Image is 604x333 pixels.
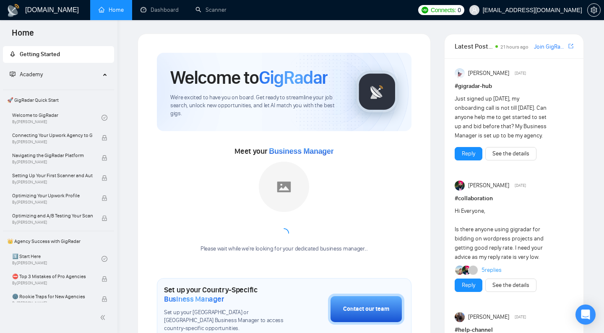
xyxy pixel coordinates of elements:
[12,171,93,180] span: Setting Up Your First Scanner and Auto-Bidder
[278,227,290,240] span: loading
[102,135,107,141] span: lock
[269,147,333,155] span: Business Manager
[102,175,107,181] span: lock
[3,46,114,63] li: Getting Started
[12,281,93,286] span: By [PERSON_NAME]
[102,296,107,302] span: lock
[568,43,573,49] span: export
[164,294,224,304] span: Business Manager
[356,71,398,113] img: gigradar-logo.png
[259,66,328,89] span: GigRadar
[455,194,573,203] h1: # collaboration
[102,256,107,262] span: check-circle
[12,200,93,205] span: By [PERSON_NAME]
[455,94,550,140] div: Just signed up [DATE], my onboarding call is not till [DATE]. Can anyone help me to get started t...
[12,301,93,306] span: By [PERSON_NAME]
[12,139,93,145] span: By [PERSON_NAME]
[141,6,179,13] a: dashboardDashboard
[12,131,93,139] span: Connecting Your Upwork Agency to GigRadar
[492,281,529,290] a: See the details
[102,215,107,221] span: lock
[5,27,41,44] span: Home
[575,305,596,325] div: Open Intercom Messenger
[12,272,93,281] span: ⛔ Top 3 Mistakes of Pro Agencies
[482,266,502,274] a: 5replies
[20,51,60,58] span: Getting Started
[195,6,226,13] a: searchScanner
[12,212,93,220] span: Optimizing and A/B Testing Your Scanner for Better Results
[7,4,20,17] img: logo
[12,160,93,165] span: By [PERSON_NAME]
[455,82,573,91] h1: # gigradar-hub
[515,182,526,189] span: [DATE]
[455,41,493,52] span: Latest Posts from the GigRadar Community
[12,292,93,301] span: 🌚 Rookie Traps for New Agencies
[102,195,107,201] span: lock
[12,250,102,268] a: 1️⃣ Start HereBy[PERSON_NAME]
[12,220,93,225] span: By [PERSON_NAME]
[500,44,528,50] span: 21 hours ago
[455,207,550,262] div: Hi Everyone, Is there anyone using gigradar for bidding on wordpress projects and getting good re...
[12,180,93,185] span: By [PERSON_NAME]
[471,7,477,13] span: user
[455,68,465,78] img: Anisuzzaman Khan
[458,5,461,15] span: 0
[455,266,464,275] img: Joaquin Arcardini
[328,294,404,325] button: Contact our team
[10,71,16,77] span: fund-projection-screen
[462,149,475,158] a: Reply
[422,7,428,13] img: upwork-logo.png
[100,313,108,322] span: double-left
[462,266,471,275] img: Attinder Singh
[10,71,43,78] span: Academy
[343,305,389,314] div: Contact our team
[20,71,43,78] span: Academy
[462,281,475,290] a: Reply
[515,313,526,321] span: [DATE]
[485,279,536,292] button: See the details
[12,191,93,200] span: Optimizing Your Upwork Profile
[102,115,107,121] span: check-circle
[10,51,16,57] span: rocket
[468,69,509,78] span: [PERSON_NAME]
[455,279,482,292] button: Reply
[4,233,113,250] span: 👑 Agency Success with GigRadar
[12,151,93,160] span: Navigating the GigRadar Platform
[4,92,113,108] span: 🚀 GigRadar Quick Start
[99,6,124,13] a: homeHome
[455,147,482,160] button: Reply
[164,285,286,304] h1: Set up your Country-Specific
[455,181,465,191] img: Attinder Singh
[485,147,536,160] button: See the details
[568,42,573,50] a: export
[170,66,328,89] h1: Welcome to
[170,94,343,118] span: We're excited to have you on board. Get ready to streamline your job search, unlock new opportuni...
[492,149,529,158] a: See the details
[164,309,286,333] span: Set up your [GEOGRAPHIC_DATA] or [GEOGRAPHIC_DATA] Business Manager to access country-specific op...
[195,245,373,253] div: Please wait while we're looking for your dedicated business manager...
[587,3,601,17] button: setting
[468,312,509,322] span: [PERSON_NAME]
[12,108,102,127] a: Welcome to GigRadarBy[PERSON_NAME]
[468,181,509,190] span: [PERSON_NAME]
[259,162,309,212] img: placeholder.png
[234,147,333,156] span: Meet your
[102,155,107,161] span: lock
[455,312,465,322] img: Iryna Y
[587,7,601,13] a: setting
[102,276,107,282] span: lock
[515,70,526,77] span: [DATE]
[534,42,567,52] a: Join GigRadar Slack Community
[431,5,456,15] span: Connects:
